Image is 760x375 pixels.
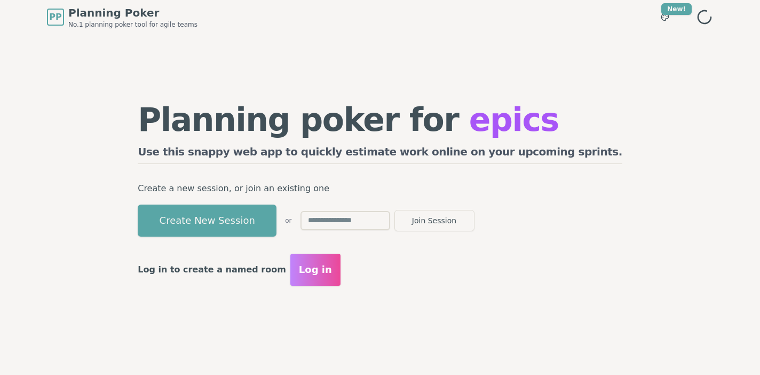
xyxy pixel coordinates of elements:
span: epics [469,101,559,138]
button: Join Session [394,210,474,231]
span: Planning Poker [68,5,197,20]
span: Log in [299,262,332,277]
div: New! [661,3,692,15]
a: PPPlanning PokerNo.1 planning poker tool for agile teams [47,5,197,29]
span: PP [49,11,61,24]
h2: Use this snappy web app to quickly estimate work online on your upcoming sprints. [138,144,622,164]
h1: Planning poker for [138,104,622,136]
button: Create New Session [138,205,276,237]
p: Log in to create a named room [138,262,286,277]
span: or [285,216,291,225]
button: Log in [290,254,341,286]
span: No.1 planning poker tool for agile teams [68,20,197,29]
button: New! [655,7,675,27]
p: Create a new session, or join an existing one [138,181,622,196]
